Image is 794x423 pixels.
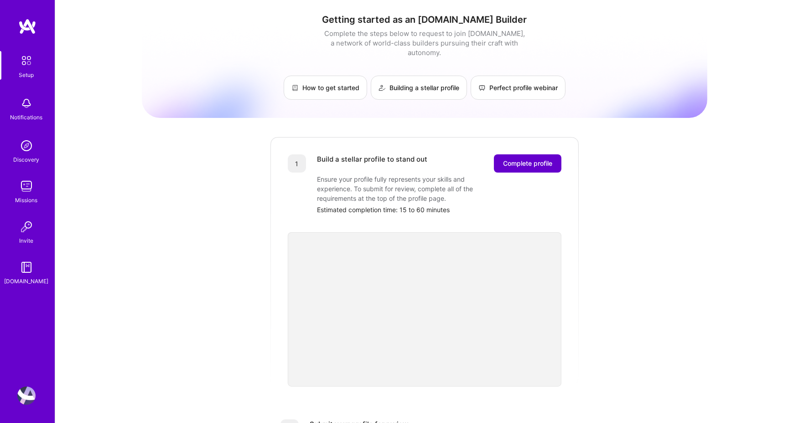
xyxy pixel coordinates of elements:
img: How to get started [291,84,299,92]
div: Missions [16,195,38,205]
div: Ensure your profile fully represents your skills and experience. To submit for review, complete a... [317,174,499,203]
div: 1 [288,154,306,173]
div: [DOMAIN_NAME] [5,276,49,286]
img: User Avatar [17,387,36,405]
div: Discovery [14,155,40,164]
img: Building a stellar profile [379,84,386,92]
img: logo [18,18,36,35]
div: Complete the steps below to request to join [DOMAIN_NAME], a network of world-class builders purs... [322,29,527,57]
a: How to get started [284,76,367,100]
span: Complete profile [503,159,552,168]
div: Estimated completion time: 15 to 60 minutes [317,205,561,214]
img: teamwork [17,177,36,195]
img: Invite [17,218,36,236]
div: Setup [19,70,34,80]
a: Building a stellar profile [371,76,467,100]
button: Complete profile [494,154,561,173]
div: Notifications [10,112,43,122]
img: Perfect profile webinar [478,84,486,92]
h1: Getting started as an [DOMAIN_NAME] Builder [142,14,707,25]
iframe: video [288,232,561,387]
img: guide book [17,258,36,276]
img: discovery [17,137,36,155]
img: setup [17,51,36,70]
div: Build a stellar profile to stand out [317,154,427,173]
a: User Avatar [15,387,38,405]
div: Invite [20,236,34,245]
img: bell [17,94,36,112]
a: Perfect profile webinar [471,76,566,100]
